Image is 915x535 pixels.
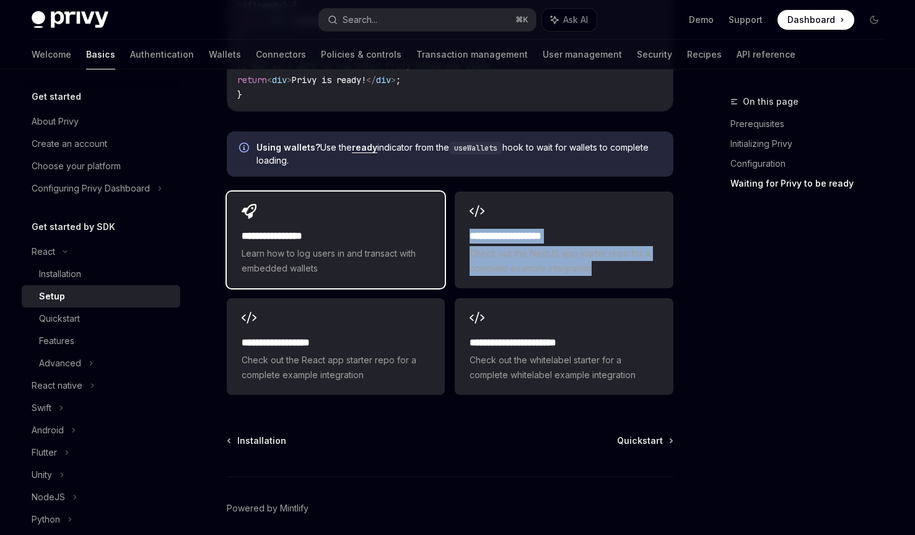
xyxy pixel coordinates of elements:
[687,40,722,69] a: Recipes
[22,285,180,307] a: Setup
[416,40,528,69] a: Transaction management
[32,512,60,527] div: Python
[227,502,309,515] a: Powered by Mintlify
[32,11,108,29] img: dark logo
[228,435,286,447] a: Installation
[32,114,79,129] div: About Privy
[455,192,673,288] a: **** **** **** ****Check out the NextJS app starter repo for a complete example integration
[32,159,121,174] div: Choose your platform
[864,10,884,30] button: Toggle dark mode
[787,14,835,26] span: Dashboard
[272,74,287,86] span: div
[321,40,401,69] a: Policies & controls
[689,14,714,26] a: Demo
[292,74,366,86] span: Privy is ready!
[32,181,150,196] div: Configuring Privy Dashboard
[267,74,272,86] span: <
[22,155,180,177] a: Choose your platform
[730,134,894,154] a: Initializing Privy
[563,14,588,26] span: Ask AI
[227,298,445,395] a: **** **** **** ***Check out the React app starter repo for a complete example integration
[209,40,241,69] a: Wallets
[343,12,377,27] div: Search...
[366,74,376,86] span: </
[515,15,528,25] span: ⌘ K
[730,154,894,174] a: Configuration
[22,330,180,352] a: Features
[542,9,597,31] button: Ask AI
[22,110,180,133] a: About Privy
[637,40,672,69] a: Security
[32,219,115,234] h5: Get started by SDK
[32,89,81,104] h5: Get started
[737,40,795,69] a: API reference
[237,74,267,86] span: return
[396,74,401,86] span: ;
[227,192,445,288] a: **** **** **** *Learn how to log users in and transact with embedded wallets
[22,263,180,285] a: Installation
[32,467,52,482] div: Unity
[22,133,180,155] a: Create an account
[39,356,81,371] div: Advanced
[455,298,673,395] a: **** **** **** **** ***Check out the whitelabel starter for a complete whitelabel example integra...
[319,9,536,31] button: Search...⌘K
[287,74,292,86] span: >
[32,490,65,505] div: NodeJS
[242,246,430,276] span: Learn how to log users in and transact with embedded wallets
[730,114,894,134] a: Prerequisites
[39,267,81,281] div: Installation
[352,142,377,153] a: ready
[86,40,115,69] a: Basics
[256,141,661,167] span: Use the indicator from the hook to wait for wallets to complete loading.
[22,307,180,330] a: Quickstart
[239,143,252,155] svg: Info
[32,423,64,438] div: Android
[543,40,622,69] a: User management
[237,435,286,447] span: Installation
[617,435,672,447] a: Quickstart
[617,435,663,447] span: Quickstart
[730,174,894,193] a: Waiting for Privy to be ready
[449,142,502,154] code: useWallets
[32,378,82,393] div: React native
[39,334,74,348] div: Features
[470,353,658,382] span: Check out the whitelabel starter for a complete whitelabel example integration
[39,289,65,304] div: Setup
[729,14,763,26] a: Support
[256,142,320,153] strong: Using wallets?
[32,244,55,259] div: React
[32,136,107,151] div: Create an account
[256,40,306,69] a: Connectors
[130,40,194,69] a: Authentication
[242,353,430,382] span: Check out the React app starter repo for a complete example integration
[237,89,242,100] span: }
[470,246,658,276] span: Check out the NextJS app starter repo for a complete example integration
[376,74,391,86] span: div
[39,311,80,326] div: Quickstart
[32,400,51,415] div: Swift
[743,94,799,109] span: On this page
[32,445,57,460] div: Flutter
[391,74,396,86] span: >
[777,10,854,30] a: Dashboard
[32,40,71,69] a: Welcome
